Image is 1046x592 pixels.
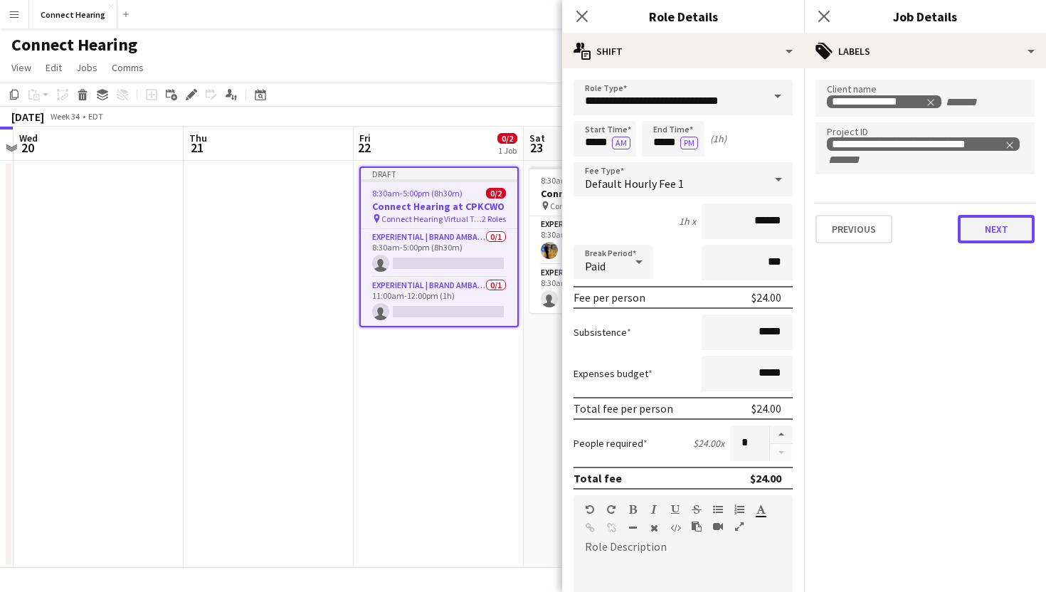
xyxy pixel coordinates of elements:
span: Week 34 [47,111,83,122]
div: EDT [88,111,103,122]
a: Jobs [70,58,103,77]
span: Wed [19,132,38,144]
span: 8:30am-5:00pm (8h30m) [372,188,463,199]
span: Paid [585,259,606,273]
span: 23 [527,139,545,156]
button: PM [680,137,698,149]
button: Redo [606,504,616,515]
div: Shift [562,34,804,68]
a: Edit [40,58,68,77]
button: Clear Formatting [649,522,659,534]
span: Comms [112,61,144,74]
div: Draft [361,168,517,179]
span: Connect Hearing Virtual Training [381,213,482,224]
app-job-card: Draft8:30am-5:00pm (8h30m)0/2Connect Hearing at CPKCWO Connect Hearing Virtual Training2 RolesExp... [359,166,519,327]
span: 0/2 [497,133,517,144]
app-job-card: 8:30am-5:00pm (8h30m)1/2Connect Hearing at CPKCWO Connect Hearing2 RolesExperiential | Brand Amba... [529,166,689,313]
h3: Connect Hearing at CPKCWO [529,187,689,200]
span: 20 [17,139,38,156]
button: Paste as plain text [692,521,702,532]
button: Strikethrough [692,504,702,515]
span: View [11,61,31,74]
div: 202500130_ConnectHearing_CPKCWO [832,139,1015,150]
h3: Job Details [804,7,1046,26]
h3: Role Details [562,7,804,26]
span: Jobs [76,61,97,74]
button: Text Color [756,504,766,515]
delete-icon: Remove tag [1005,139,1015,150]
h1: Connect Hearing [11,34,137,55]
div: $24.00 [750,471,781,485]
div: 1 Job [498,145,517,156]
button: Unordered List [713,504,723,515]
span: 2 Roles [482,213,506,224]
app-card-role: Experiential | Brand Ambassador1/18:30am-5:00pm (8h30m)[PERSON_NAME] [529,216,689,265]
button: Italic [649,504,659,515]
button: Next [958,215,1035,243]
app-card-role: Experiential | Brand Ambassador0/18:30am-5:00pm (8h30m) [361,229,517,277]
div: Labels [804,34,1046,68]
div: 1h x [679,215,696,228]
label: Subsistence [574,326,631,339]
span: Edit [46,61,62,74]
app-card-role: Experiential | Brand Ambassador0/18:30am-5:00pm (8h30m) [529,265,689,313]
button: HTML Code [670,522,680,534]
span: 22 [357,139,371,156]
div: $24.00 [751,401,781,416]
span: 0/2 [486,188,506,199]
label: People required [574,437,648,450]
div: [DATE] [11,110,44,124]
div: Total fee [574,471,622,485]
button: Insert video [713,521,723,532]
input: + Label [944,96,1005,109]
label: Expenses budget [574,367,653,380]
a: Comms [106,58,149,77]
button: Horizontal Line [628,522,638,534]
div: $24.00 x [693,437,724,450]
delete-icon: Remove tag [924,96,936,107]
span: 8:30am-5:00pm (8h30m) [541,175,631,186]
button: Fullscreen [734,521,744,532]
div: (1h) [710,132,727,145]
div: Connect Hearing [832,96,936,107]
h3: Connect Hearing at CPKCWO [361,200,517,213]
button: Undo [585,504,595,515]
button: AM [612,137,630,149]
a: View [6,58,37,77]
span: Fri [359,132,371,144]
button: Increase [770,425,793,444]
button: Connect Hearing [29,1,117,28]
button: Previous [815,215,892,243]
div: Total fee per person [574,401,673,416]
span: 21 [187,139,207,156]
app-card-role: Experiential | Brand Ambassador0/111:00am-12:00pm (1h) [361,277,517,326]
span: Thu [189,132,207,144]
span: Sat [529,132,545,144]
span: Default Hourly Fee 1 [585,176,684,191]
button: Underline [670,504,680,515]
div: Fee per person [574,290,645,305]
input: + Label [827,154,887,166]
span: Connect Hearing [550,201,611,211]
div: $24.00 [751,290,781,305]
button: Ordered List [734,504,744,515]
button: Bold [628,504,638,515]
